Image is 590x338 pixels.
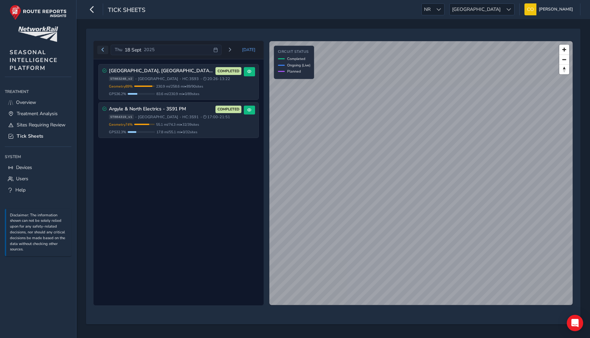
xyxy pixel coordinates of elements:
[287,63,310,68] span: Ongoing (Live)
[217,68,239,74] span: COMPLETED
[16,164,32,171] span: Devices
[97,46,109,54] button: Previous day
[5,152,71,162] div: System
[109,114,134,119] span: ST884319_v1
[135,115,137,119] span: •
[10,213,68,253] p: Disclaimer: The information shown can not be solely relied upon for any safety-related decisions,...
[559,55,569,64] button: Zoom out
[108,6,145,15] span: Tick Sheets
[125,47,141,53] span: 18 Sept
[238,45,260,55] button: Today
[180,115,181,119] span: •
[5,97,71,108] a: Overview
[109,76,134,81] span: ST883248_v2
[17,110,58,117] span: Treatment Analysis
[135,77,137,81] span: •
[5,162,71,173] a: Devices
[287,69,301,74] span: Planned
[450,4,503,15] span: [GEOGRAPHIC_DATA]
[203,76,230,81] span: 20:26 - 13:22
[16,175,28,182] span: Users
[567,315,583,331] div: Open Intercom Messenger
[559,64,569,74] button: Reset bearing to north
[524,3,536,15] img: diamond-layout
[156,91,199,96] span: 83.6 mi / 230.9 mi • 0 / 89 sites
[156,122,199,127] span: 55.1 mi / 74.3 mi • 32 / 39 sites
[109,91,126,96] span: GPS 36.2 %
[109,106,213,112] h3: Argyle & North Electrics - 3S91 PM
[182,114,199,120] span: HC: 3S91
[269,41,573,305] canvas: Map
[5,119,71,130] a: Sites Requiring Review
[156,129,197,135] span: 17.8 mi / 55.1 mi • 0 / 32 sites
[5,108,71,119] a: Treatment Analysis
[138,76,178,81] span: [GEOGRAPHIC_DATA]
[10,5,67,20] img: rr logo
[224,46,235,54] button: Next day
[5,130,71,142] a: Tick Sheets
[5,184,71,196] a: Help
[144,47,155,53] span: 2025
[180,77,181,81] span: •
[18,27,58,42] img: customer logo
[16,99,36,106] span: Overview
[203,114,230,120] span: 17:00 - 21:51
[539,3,573,15] span: [PERSON_NAME]
[287,56,305,61] span: Completed
[17,133,43,139] span: Tick Sheets
[109,84,133,89] span: Geometry 89 %
[5,173,71,184] a: Users
[524,3,575,15] button: [PERSON_NAME]
[5,87,71,97] div: Treatment
[109,129,126,135] span: GPS 32.3 %
[10,48,58,72] span: SEASONAL INTELLIGENCE PLATFORM
[242,47,255,52] span: [DATE]
[109,68,213,74] h3: [GEOGRAPHIC_DATA], [GEOGRAPHIC_DATA], [GEOGRAPHIC_DATA] 3S93
[109,122,133,127] span: Geometry 74 %
[138,114,178,120] span: [GEOGRAPHIC_DATA]
[217,107,239,112] span: COMPLETED
[422,4,433,15] span: NR
[200,77,202,81] span: •
[182,76,199,81] span: HC: 3S93
[115,47,122,53] span: Thu
[15,187,26,193] span: Help
[156,84,203,89] span: 230.9 mi / 258.6 mi • 89 / 90 sites
[559,45,569,55] button: Zoom in
[278,50,310,54] h4: Circuit Status
[17,122,66,128] span: Sites Requiring Review
[200,115,202,119] span: •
